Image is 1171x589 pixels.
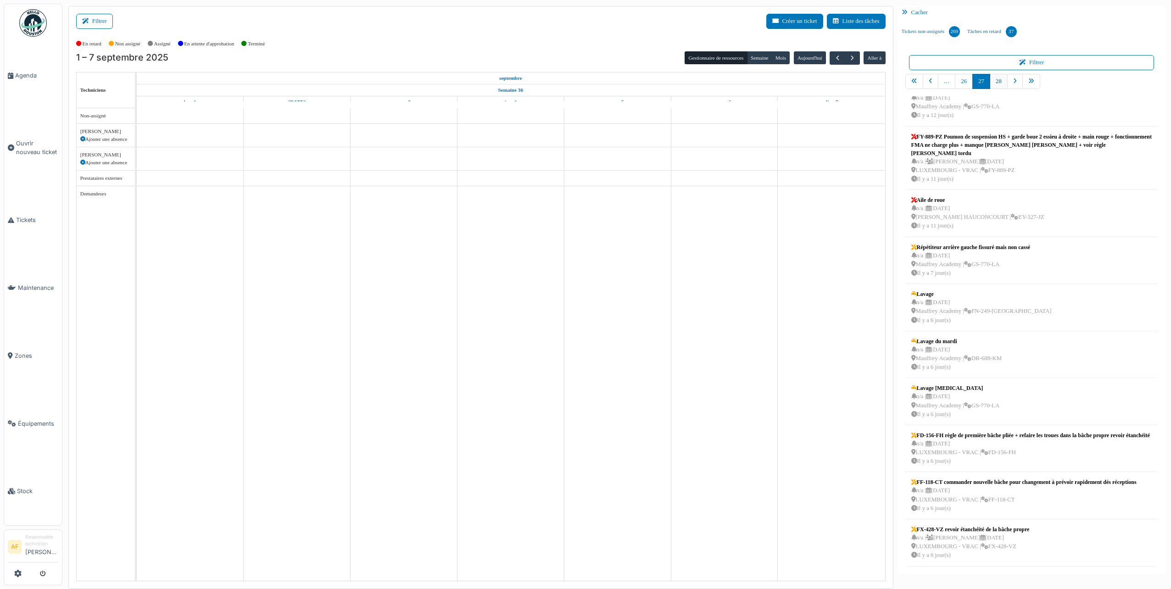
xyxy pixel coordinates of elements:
[909,241,1033,280] a: Répétiteur arrière gauche fissuré mais non cassén/a |[DATE] Mauffrey Academy |GS-770-LAIl y a 7 j...
[972,74,990,89] a: 27
[911,337,1002,345] div: Lavage du mardi
[18,419,58,428] span: Équipements
[4,110,62,186] a: Ouvrir nouveau ticket
[911,157,1152,184] div: n/a | [PERSON_NAME] [DATE] LUXEMBOURG - VRAC | FY-889-PZ Il y a 11 jour(s)
[4,389,62,457] a: Équipements
[827,14,886,29] button: Liste des tâches
[898,6,1165,19] div: Cacher
[911,439,1150,466] div: n/a | [DATE] LUXEMBOURG - VRAC | FD-156-FH Il y a 6 jour(s)
[80,112,131,120] div: Non-assigné
[395,96,413,108] a: 3 septembre 2025
[4,457,62,525] a: Stock
[80,135,131,143] div: Ajouter une absence
[15,351,58,360] span: Zones
[76,52,168,63] h2: 1 – 7 septembre 2025
[911,392,1000,419] div: n/a | [DATE] Mauffrey Academy | GS-770-LA Il y a 6 jour(s)
[609,96,626,108] a: 5 septembre 2025
[747,51,772,64] button: Semaine
[83,40,101,48] label: En retard
[911,533,1030,560] div: n/a | [PERSON_NAME] [DATE] LUXEMBOURG - VRAC | FX-428-VZ Il y a 6 jour(s)
[16,216,58,224] span: Tickets
[911,486,1137,513] div: n/a | [DATE] LUXEMBOURG - VRAC | FF-118-CT Il y a 6 jour(s)
[4,254,62,322] a: Maintenance
[911,290,1052,298] div: Lavage
[830,51,845,65] button: Précédent
[182,96,199,108] a: 1 septembre 2025
[80,151,131,159] div: [PERSON_NAME]
[502,96,519,108] a: 4 septembre 2025
[909,288,1054,327] a: Lavagen/a |[DATE] Mauffrey Academy |FN-249-[GEOGRAPHIC_DATA]Il y a 6 jour(s)
[909,523,1032,562] a: FX-428-VZ revoir étanchéité de la bâche propren/a |[PERSON_NAME][DATE] LUXEMBOURG - VRAC |FX-428-...
[4,42,62,110] a: Agenda
[911,94,1000,120] div: n/a | [DATE] Mauffrey Academy | GS-770-LA Il y a 12 jour(s)
[911,204,1044,231] div: n/a | [DATE] [PERSON_NAME] HAUCONCOURT | EY-327-JZ Il y a 11 jour(s)
[911,345,1002,372] div: n/a | [DATE] Mauffrey Academy | DR-688-KM Il y a 6 jour(s)
[25,533,58,560] li: [PERSON_NAME]
[911,431,1150,439] div: FD-156-FH règle de première bâche pliée + refaire les troues dans la bâche propre revoir étanchéité
[911,196,1044,204] div: Aile de roue
[8,540,22,554] li: AF
[80,190,131,198] div: Demandeurs
[8,533,58,562] a: AF Responsable technicien[PERSON_NAME]
[911,384,1000,392] div: Lavage [MEDICAL_DATA]
[25,533,58,548] div: Responsable technicien
[909,335,1004,374] a: Lavage du mardin/a |[DATE] Mauffrey Academy |DR-688-KMIl y a 6 jour(s)
[909,130,1154,186] a: FY-889-PZ Poumon de suspension HS + garde boue 2 essieu à droite + main rouge + fonctionnement FM...
[911,478,1137,486] div: FF-118-CT commander nouvelle bâche pour changement à prévoir rapidement dés réceptions
[19,9,47,37] img: Badge_color-CXgf-gQk.svg
[286,96,308,108] a: 2 septembre 2025
[794,51,826,64] button: Aujourd'hui
[964,19,1020,44] a: Tâches en retard
[76,14,113,29] button: Filtrer
[715,96,733,108] a: 6 septembre 2025
[685,51,747,64] button: Gestionnaire de ressources
[909,476,1139,515] a: FF-118-CT commander nouvelle bâche pour changement à prévoir rapidement dés réceptionsn/a |[DATE]...
[80,174,131,182] div: Prestataires externes
[938,74,956,89] a: …
[16,139,58,156] span: Ouvrir nouveau ticket
[949,26,960,37] div: 269
[766,14,823,29] button: Créer un ticket
[496,84,525,96] a: Semaine 36
[898,19,964,44] a: Tickets non-assignés
[1006,26,1017,37] div: 37
[154,40,171,48] label: Assigné
[990,74,1008,89] a: 28
[822,96,841,108] a: 7 septembre 2025
[909,429,1152,468] a: FD-156-FH règle de première bâche pliée + refaire les troues dans la bâche propre revoir étanchéi...
[864,51,885,64] button: Aller à
[80,87,106,93] span: Techniciens
[911,525,1030,533] div: FX-428-VZ revoir étanchéité de la bâche propre
[911,133,1152,157] div: FY-889-PZ Poumon de suspension HS + garde boue 2 essieu à droite + main rouge + fonctionnement FM...
[905,74,1158,96] nav: pager
[4,322,62,390] a: Zones
[184,40,234,48] label: En attente d'approbation
[845,51,860,65] button: Suivant
[18,283,58,292] span: Maintenance
[115,40,140,48] label: Non assigné
[17,487,58,495] span: Stock
[4,186,62,254] a: Tickets
[909,382,1002,421] a: Lavage [MEDICAL_DATA]n/a |[DATE] Mauffrey Academy |GS-770-LAIl y a 6 jour(s)
[911,251,1031,278] div: n/a | [DATE] Mauffrey Academy | GS-770-LA Il y a 7 jour(s)
[80,159,131,167] div: Ajouter une absence
[15,71,58,80] span: Agenda
[955,74,973,89] a: 26
[911,298,1052,325] div: n/a | [DATE] Mauffrey Academy | FN-249-[GEOGRAPHIC_DATA] Il y a 6 jour(s)
[909,83,1002,122] a: Transixn/a |[DATE] Mauffrey Academy |GS-770-LAIl y a 12 jour(s)
[248,40,265,48] label: Terminé
[497,72,524,84] a: 1 septembre 2025
[80,128,131,135] div: [PERSON_NAME]
[772,51,790,64] button: Mois
[911,243,1031,251] div: Répétiteur arrière gauche fissuré mais non cassé
[909,194,1047,233] a: Aile de rouen/a |[DATE] [PERSON_NAME] HAUCONCOURT |EY-327-JZIl y a 11 jour(s)
[909,55,1154,70] button: Filtrer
